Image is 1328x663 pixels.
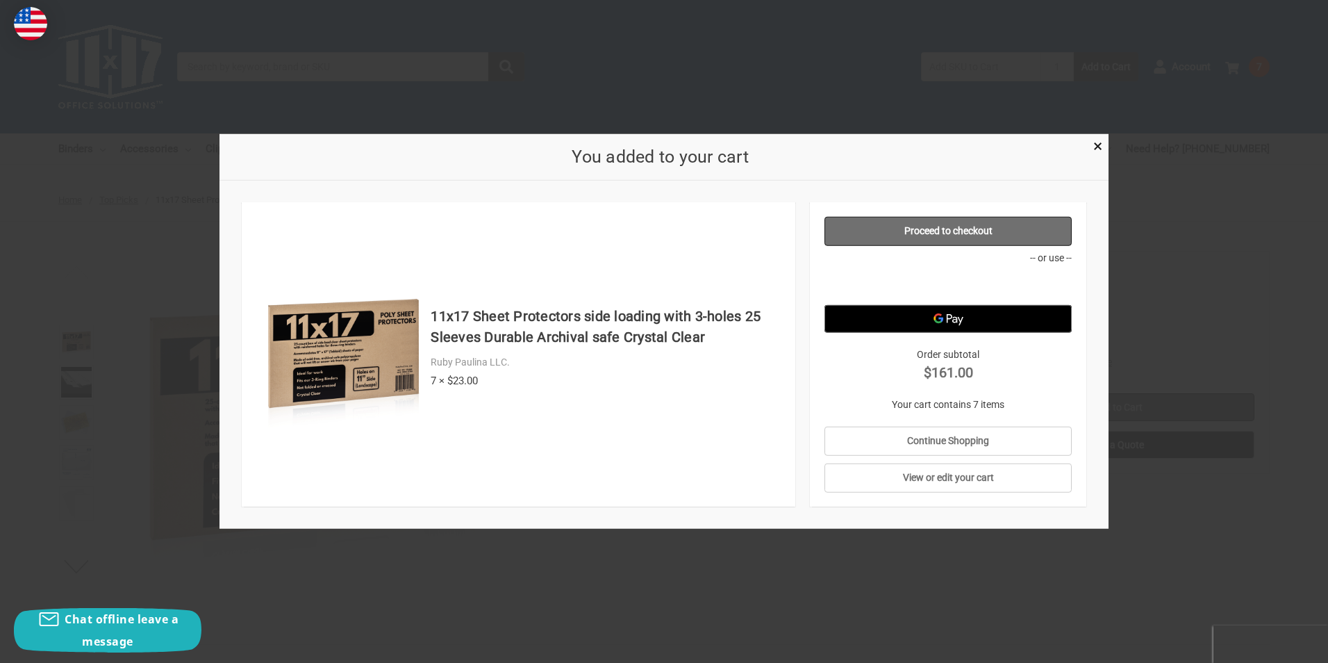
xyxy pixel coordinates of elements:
[242,144,1079,170] h2: You added to your cart
[824,305,1072,333] button: Google Pay
[14,608,201,653] button: Chat offline leave a message
[1093,136,1102,156] span: ×
[65,612,179,649] span: Chat offline leave a message
[1090,138,1105,152] a: Close
[824,464,1072,493] a: View or edit your cart
[824,398,1072,412] p: Your cart contains 7 items
[431,373,781,389] div: 7 × $23.00
[824,270,1072,298] iframe: PayPal-paypal
[824,427,1072,456] a: Continue Shopping
[263,275,424,435] img: 11x17 Sheet Protectors side loading with 3-holes 25 Sleeves Durable Archival safe Crystal Clear
[824,347,1072,383] div: Order subtotal
[431,355,781,370] div: Ruby Paulina LLC.
[14,7,47,40] img: duty and tax information for United States
[1213,625,1328,663] iframe: Google Customer Reviews
[824,251,1072,265] p: -- or use --
[824,217,1072,246] a: Proceed to checkout
[824,362,1072,383] strong: $161.00
[431,306,781,347] h4: 11x17 Sheet Protectors side loading with 3-holes 25 Sleeves Durable Archival safe Crystal Clear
